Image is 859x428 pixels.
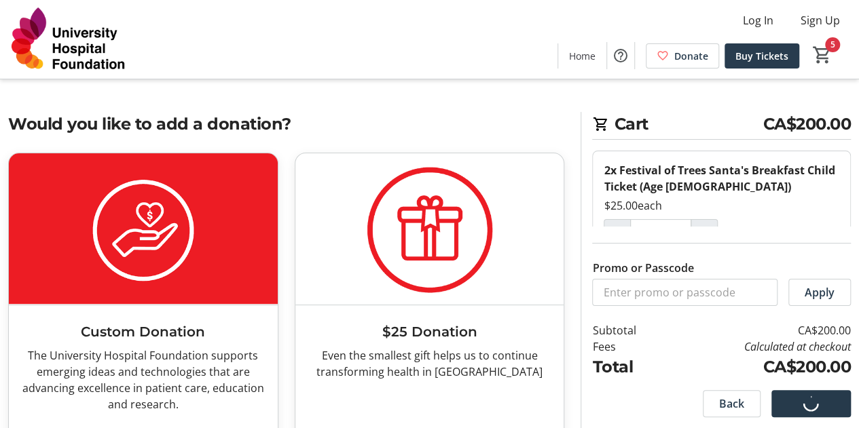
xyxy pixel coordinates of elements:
[604,162,839,195] div: 2x Festival of Trees Santa's Breakfast Child Ticket (Age [DEMOGRAPHIC_DATA])
[646,43,719,69] a: Donate
[805,284,835,300] span: Apply
[607,42,634,69] button: Help
[674,49,708,63] span: Donate
[735,49,788,63] span: Buy Tickets
[743,12,773,28] span: Log In
[9,153,278,305] img: Custom Donation
[668,355,851,379] td: CA$200.00
[295,153,564,305] img: $25 Donation
[668,338,851,355] td: Calculated at checkout
[592,355,667,379] td: Total
[810,43,835,67] button: Cart
[781,225,823,241] span: Remove
[592,322,667,338] td: Subtotal
[725,43,799,69] a: Buy Tickets
[790,9,851,31] button: Sign Up
[788,279,851,306] button: Apply
[558,43,606,69] a: Home
[604,197,839,214] div: $25.00 each
[592,112,851,140] h2: Cart
[306,347,553,380] div: Even the smallest gift helps us to continue transforming health in [GEOGRAPHIC_DATA]
[569,49,596,63] span: Home
[604,220,630,246] button: Decrement by one
[20,347,267,412] div: The University Hospital Foundation supports emerging ideas and technologies that are advancing ex...
[592,338,667,355] td: Fees
[668,322,851,338] td: CA$200.00
[703,390,761,417] button: Back
[719,395,744,412] span: Back
[630,219,691,246] input: Festival of Trees Santa's Breakfast Child Ticket (Age 2 - 12) Quantity
[592,279,778,306] input: Enter promo or passcode
[8,5,129,73] img: University Hospital Foundation's Logo
[20,322,267,342] h3: Custom Donation
[306,322,553,342] h3: $25 Donation
[592,260,693,276] label: Promo or Passcode
[691,220,717,246] button: Increment by one
[747,219,839,246] button: Remove
[732,9,784,31] button: Log In
[763,112,851,136] span: CA$200.00
[801,12,840,28] span: Sign Up
[8,112,564,136] h2: Would you like to add a donation?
